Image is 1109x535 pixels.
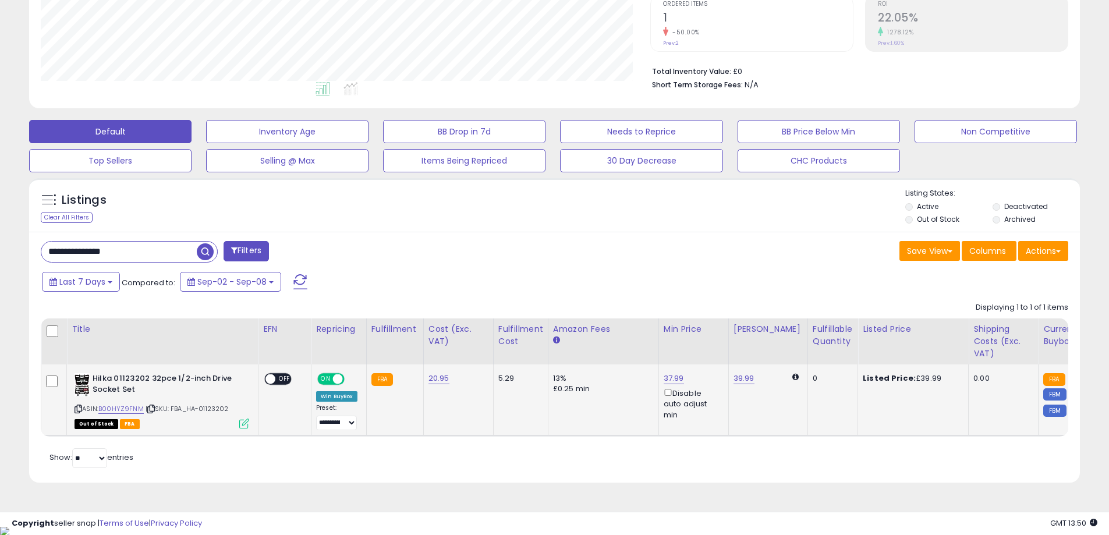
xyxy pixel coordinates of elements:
[905,188,1080,199] p: Listing States:
[560,120,722,143] button: Needs to Reprice
[652,63,1060,77] li: £0
[553,373,650,384] div: 13%
[1043,405,1066,417] small: FBM
[428,373,449,384] a: 20.95
[122,277,175,288] span: Compared to:
[12,518,54,529] strong: Copyright
[120,419,140,429] span: FBA
[560,149,722,172] button: 30 Day Decrease
[75,419,118,429] span: All listings that are currently out of stock and unavailable for purchase on Amazon
[498,373,539,384] div: 5.29
[878,1,1068,8] span: ROI
[664,373,684,384] a: 37.99
[75,373,90,396] img: 51NQTgE1heL._SL40_.jpg
[371,373,393,386] small: FBA
[668,28,700,37] small: -50.00%
[275,374,294,384] span: OFF
[29,120,192,143] button: Default
[316,404,357,430] div: Preset:
[962,241,1016,261] button: Columns
[738,120,900,143] button: BB Price Below Min
[100,518,149,529] a: Terms of Use
[917,214,959,224] label: Out of Stock
[734,323,803,335] div: [PERSON_NAME]
[1004,214,1036,224] label: Archived
[1018,241,1068,261] button: Actions
[1043,388,1066,401] small: FBM
[664,387,720,420] div: Disable auto adjust min
[41,212,93,223] div: Clear All Filters
[12,518,202,529] div: seller snap | |
[206,120,369,143] button: Inventory Age
[863,323,963,335] div: Listed Price
[878,11,1068,27] h2: 22.05%
[663,1,853,8] span: Ordered Items
[1043,323,1103,348] div: Current Buybox Price
[973,323,1033,360] div: Shipping Costs (Exc. VAT)
[1050,518,1097,529] span: 2025-09-16 13:50 GMT
[652,80,743,90] b: Short Term Storage Fees:
[428,323,488,348] div: Cost (Exc. VAT)
[973,373,1029,384] div: 0.00
[318,374,333,384] span: ON
[383,149,545,172] button: Items Being Repriced
[498,323,543,348] div: Fulfillment Cost
[383,120,545,143] button: BB Drop in 7d
[197,276,267,288] span: Sep-02 - Sep-08
[263,323,306,335] div: EFN
[663,11,853,27] h2: 1
[206,149,369,172] button: Selling @ Max
[59,276,105,288] span: Last 7 Days
[745,79,759,90] span: N/A
[553,384,650,394] div: £0.25 min
[915,120,1077,143] button: Non Competitive
[29,149,192,172] button: Top Sellers
[813,373,849,384] div: 0
[42,272,120,292] button: Last 7 Days
[72,323,253,335] div: Title
[813,323,853,348] div: Fulfillable Quantity
[969,245,1006,257] span: Columns
[738,149,900,172] button: CHC Products
[75,373,249,427] div: ASIN:
[224,241,269,261] button: Filters
[553,323,654,335] div: Amazon Fees
[146,404,229,413] span: | SKU: FBA_HA-01123202
[734,373,754,384] a: 39.99
[553,335,560,346] small: Amazon Fees.
[1043,373,1065,386] small: FBA
[98,404,144,414] a: B00HYZ9FNM
[863,373,916,384] b: Listed Price:
[883,28,913,37] small: 1278.12%
[151,518,202,529] a: Privacy Policy
[1068,373,1090,384] span: 38.54
[371,323,419,335] div: Fulfillment
[663,40,679,47] small: Prev: 2
[62,192,107,208] h5: Listings
[652,66,731,76] b: Total Inventory Value:
[976,302,1068,313] div: Displaying 1 to 1 of 1 items
[917,201,938,211] label: Active
[93,373,234,398] b: Hilka 01123202 32pce 1/2-inch Drive Socket Set
[863,373,959,384] div: £39.99
[1004,201,1048,211] label: Deactivated
[899,241,960,261] button: Save View
[343,374,362,384] span: OFF
[664,323,724,335] div: Min Price
[316,323,362,335] div: Repricing
[878,40,904,47] small: Prev: 1.60%
[49,452,133,463] span: Show: entries
[316,391,357,402] div: Win BuyBox
[180,272,281,292] button: Sep-02 - Sep-08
